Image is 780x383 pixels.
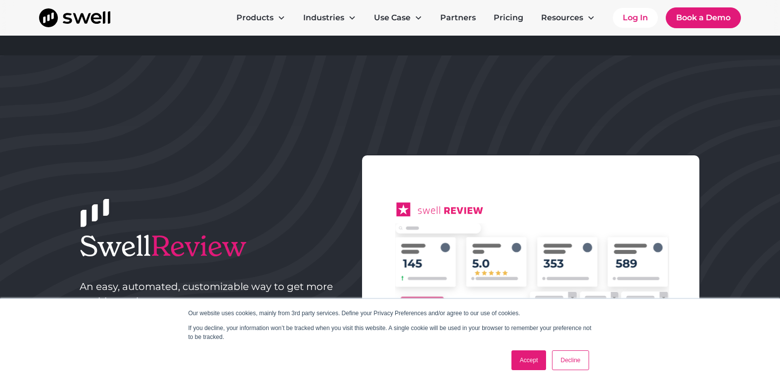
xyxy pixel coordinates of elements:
[552,350,589,370] a: Decline
[366,8,430,28] div: Use Case
[188,309,592,318] p: Our website uses cookies, mainly from 3rd party services. Define your Privacy Preferences and/or ...
[544,260,563,268] g: 353
[303,12,344,24] div: Industries
[229,8,293,28] div: Products
[151,229,246,264] span: Review
[39,8,110,27] a: home
[418,206,440,214] g: swell
[295,8,364,28] div: Industries
[616,259,637,268] g: 589
[80,230,334,263] h1: Swell
[613,8,658,28] a: Log In
[666,7,741,28] a: Book a Demo
[541,12,583,24] div: Resources
[236,12,274,24] div: Products
[432,8,484,28] a: Partners
[472,259,489,268] g: 5.0
[374,12,411,24] div: Use Case
[80,279,334,309] p: An easy, automated, customizable way to get more positive reviews.
[188,324,592,341] p: If you decline, your information won’t be tracked when you visit this website. A single cookie wi...
[403,260,421,268] g: 145
[511,350,547,370] a: Accept
[533,8,603,28] div: Resources
[486,8,531,28] a: Pricing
